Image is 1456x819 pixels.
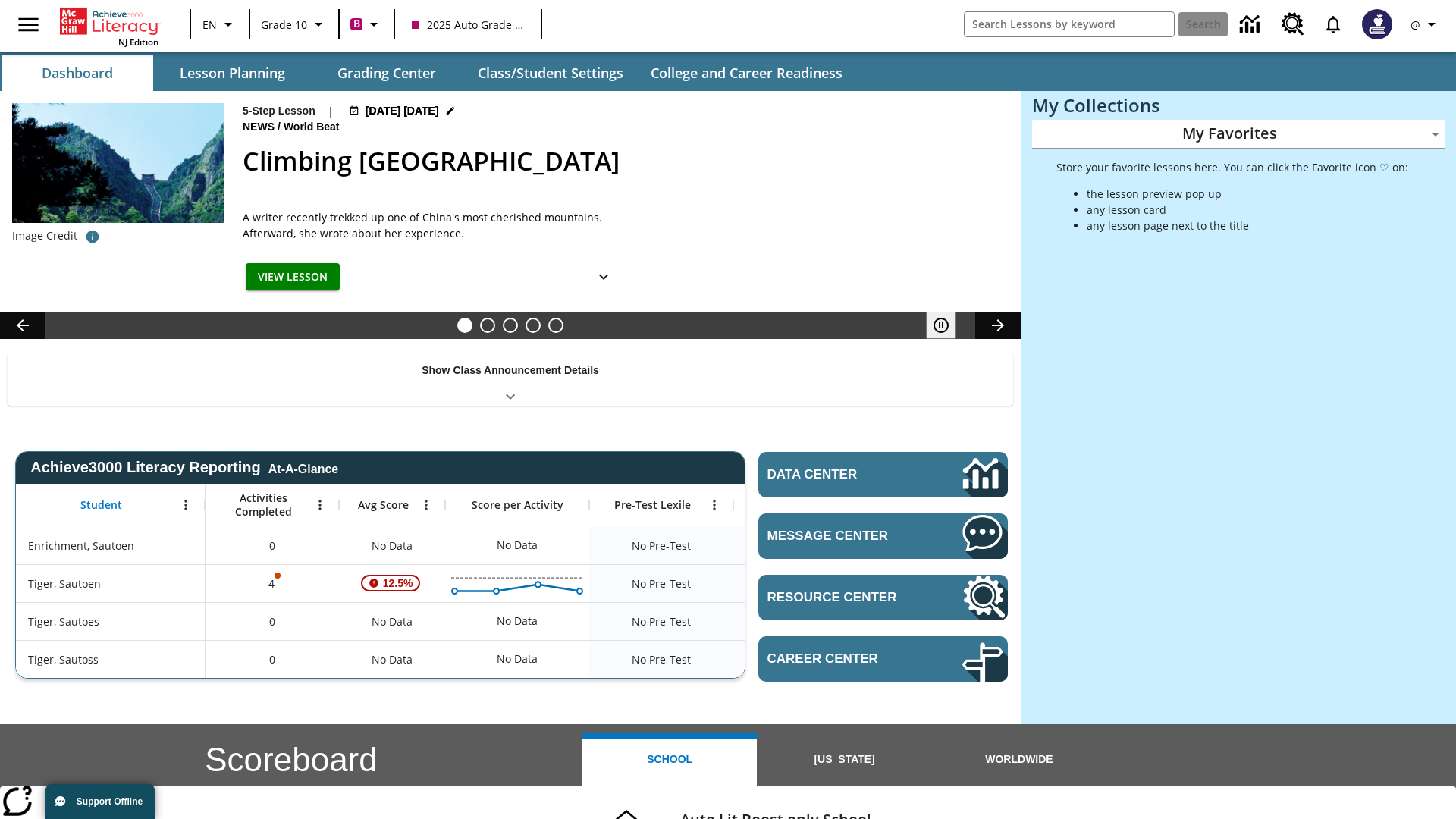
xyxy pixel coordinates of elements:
button: Open Menu [703,494,726,516]
span: 12.5% [377,570,419,597]
div: No Data, Enrichment, Sautoen [489,530,545,560]
p: Store your favorite lessons here. You can click the Favorite icon ♡ on: [1056,159,1408,175]
button: View Lesson [246,263,340,291]
span: Data Center [767,467,911,482]
button: Slide 2 Defining Our Government's Purpose [480,318,495,333]
button: Slide 3 The Last Homesteaders [503,318,518,333]
span: No Pre-Test, Tiger, Sautoes [632,613,691,629]
a: Message Center [758,513,1008,559]
button: Support Offline [45,784,155,819]
button: Slide 5 Career Lesson [548,318,563,333]
span: Career Center [767,651,917,667]
div: No Data, Tiger, Sautoss [339,640,445,678]
div: Home [60,5,158,48]
span: Tiger, Sautoes [28,613,99,629]
p: Show Class Announcement Details [422,362,599,378]
p: Image Credit [12,228,77,243]
span: No Pre-Test, Enrichment, Sautoen [632,538,691,554]
a: Career Center [758,636,1008,682]
button: Slide 1 Climbing Mount Tai [457,318,472,333]
p: 4 [267,576,278,591]
div: 4, One or more Activity scores may be invalid., Tiger, Sautoen [206,564,339,602]
span: No Data [364,606,420,637]
a: Resource Center, Will open in new tab [1272,4,1313,45]
span: Support Offline [77,796,143,807]
span: No Data [364,644,420,675]
span: Tiger, Sautoen [28,576,101,591]
span: Pre-Test Lexile [614,498,691,512]
a: Home [60,6,158,36]
span: @ [1410,17,1420,33]
li: the lesson preview pop up [1087,186,1408,202]
span: EN [202,17,217,33]
span: Activities Completed [213,491,313,519]
img: 6000 stone steps to climb Mount Tai in Chinese countryside [12,103,224,223]
button: Boost Class color is violet red. Change class color [344,11,389,38]
button: Open side menu [6,2,51,47]
button: [US_STATE] [757,733,931,786]
span: 2025 Auto Grade 10 [412,17,524,33]
span: Score per Activity [472,498,563,512]
button: Slide 4 Pre-release lesson [526,318,541,333]
div: 0, Tiger, Sautoss [206,640,339,678]
button: Lesson Planning [156,55,308,91]
a: Resource Center, Will open in new tab [758,575,1008,620]
span: / [278,121,281,133]
button: Credit for photo and all related images: Public Domain/Charlie Fong [77,223,108,250]
div: Pause [926,312,971,339]
span: 0 [269,538,275,554]
h3: My Collections [1032,95,1445,116]
span: Student [80,498,122,512]
button: Jul 22 - Jun 30 Choose Dates [346,103,459,119]
span: No Pre-Test, Tiger, Sautoss [632,651,691,667]
span: Message Center [767,529,917,544]
span: News [243,119,278,136]
a: Data Center [758,452,1008,497]
p: 5-Step Lesson [243,103,315,119]
button: Grading Center [311,55,463,91]
div: No Data, Enrichment, Sautoen [339,526,445,564]
a: Notifications [1313,5,1353,44]
button: Class/Student Settings [466,55,635,91]
div: No Data, Tiger, Sautoes [489,606,545,636]
span: A writer recently trekked up one of China's most cherished mountains. Afterward, she wrote about ... [243,209,622,241]
a: Data Center [1231,4,1272,45]
span: B [353,14,360,33]
div: No Data, Tiger, Sautoss [733,640,877,678]
span: 0 [269,651,275,667]
div: No Data, Tiger, Sautoes [339,602,445,640]
button: Dashboard [2,55,153,91]
span: Tiger, Sautoss [28,651,99,667]
button: Profile/Settings [1401,11,1450,38]
button: Open Menu [415,494,438,516]
div: No Data, Tiger, Sautoen [733,564,877,602]
input: search field [965,12,1174,36]
div: My Favorites [1032,120,1445,149]
button: School [582,733,757,786]
span: [DATE] [DATE] [366,103,439,119]
div: No Data, Tiger, Sautoss [489,644,545,674]
span: | [328,103,334,119]
button: Lesson carousel, Next [975,312,1021,339]
span: Achieve3000 Literacy Reporting [30,459,338,476]
span: NJ Edition [118,36,158,48]
span: Grade 10 [261,17,307,33]
div: No Data, Enrichment, Sautoen [733,526,877,564]
button: Open Menu [309,494,331,516]
button: Open Menu [174,494,197,516]
button: Language: EN, Select a language [196,11,244,38]
div: , 12.5%, Attention! This student's Average First Try Score of 12.5% is below 65%, Tiger, Sautoen [339,564,445,602]
button: Select a new avatar [1353,5,1401,44]
button: Show Details [588,263,619,291]
div: 0, Tiger, Sautoes [206,602,339,640]
li: any lesson card [1087,202,1408,218]
img: Avatar [1362,9,1392,39]
li: any lesson page next to the title [1087,218,1408,234]
div: At-A-Glance [268,460,338,476]
button: Pause [926,312,956,339]
div: No Data, Tiger, Sautoes [733,602,877,640]
span: Avg Score [358,498,409,512]
span: No Data [364,530,420,561]
button: Worldwide [932,733,1106,786]
div: 0, Enrichment, Sautoen [206,526,339,564]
